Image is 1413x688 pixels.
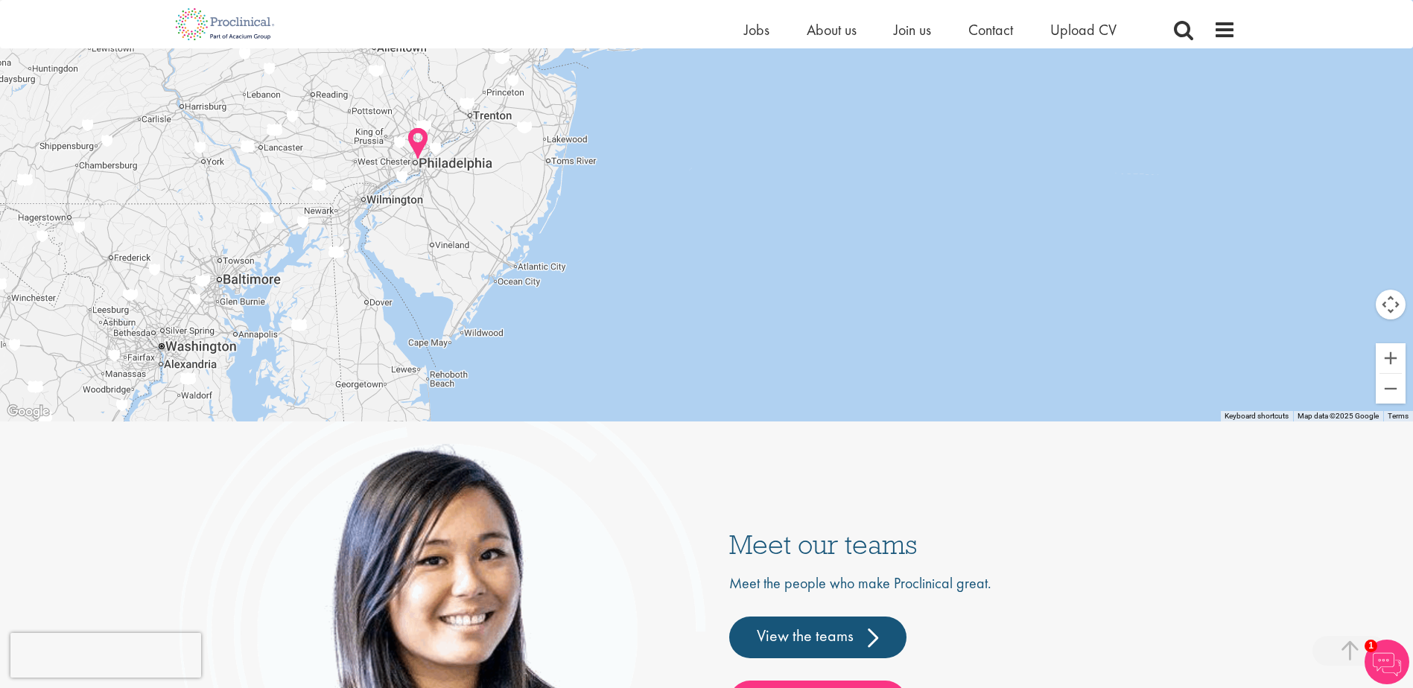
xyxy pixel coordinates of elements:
span: Map data ©2025 Google [1298,412,1379,420]
a: Upload CV [1050,20,1117,39]
img: Google [4,402,53,421]
button: Zoom in [1376,343,1406,373]
a: Jobs [744,20,769,39]
button: Keyboard shortcuts [1225,411,1289,421]
iframe: reCAPTCHA [10,633,201,678]
a: Contact [968,20,1013,39]
span: 1 [1365,640,1377,652]
h3: Meet our teams [729,530,1236,558]
button: Zoom out [1376,374,1406,404]
a: Terms (opens in new tab) [1388,412,1409,420]
a: Open this area in Google Maps (opens a new window) [4,402,53,421]
button: Map camera controls [1376,290,1406,319]
a: Join us [894,20,931,39]
a: About us [807,20,857,39]
a: View the teams [729,617,906,658]
img: Chatbot [1365,640,1409,684]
